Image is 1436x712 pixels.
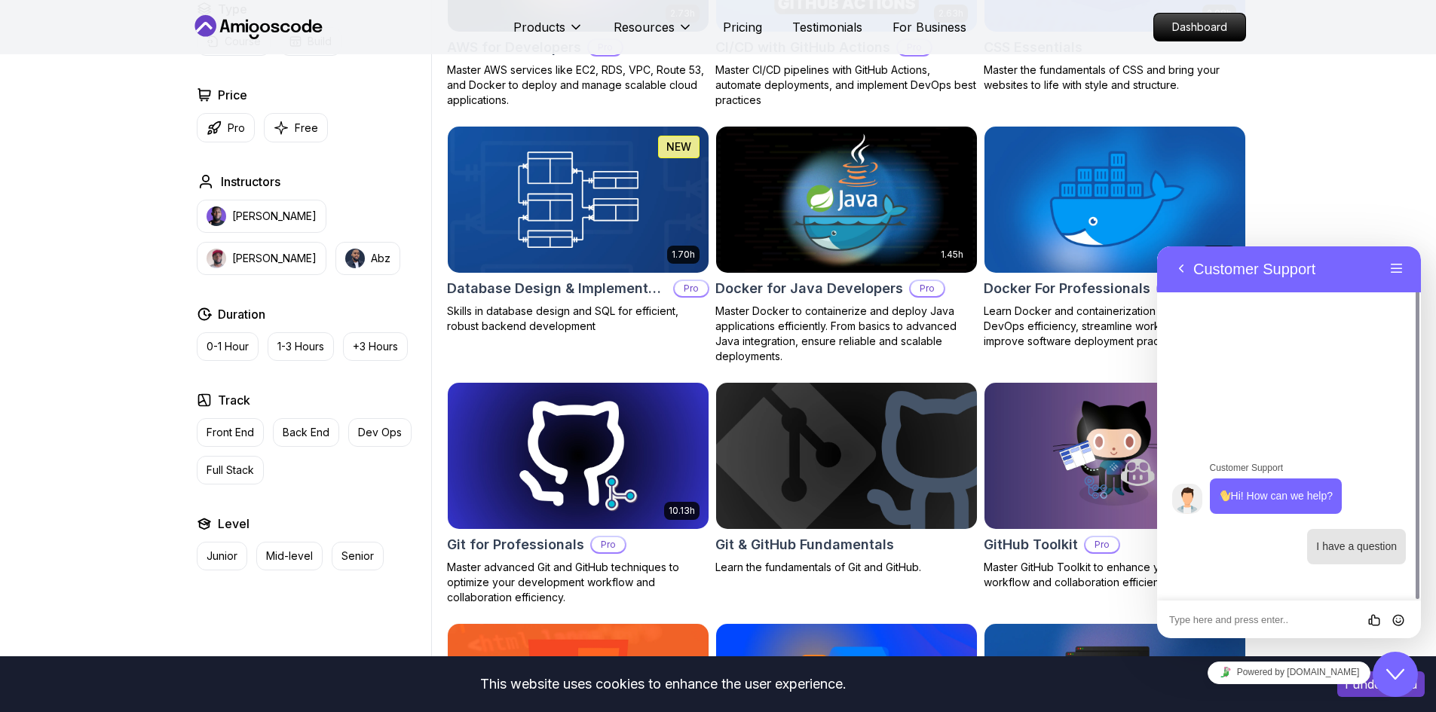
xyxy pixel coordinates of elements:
[911,281,944,296] p: Pro
[716,383,977,529] img: Git & GitHub Fundamentals card
[984,127,1245,273] img: Docker For Professionals card
[715,534,894,555] h2: Git & GitHub Fundamentals
[232,251,317,266] p: [PERSON_NAME]
[1157,246,1421,638] iframe: chat widget
[218,515,250,533] h2: Level
[893,18,966,36] a: For Business
[197,418,264,447] button: Front End
[197,332,259,361] button: 0-1 Hour
[448,127,709,273] img: Database Design & Implementation card
[273,418,339,447] button: Back End
[266,549,313,564] p: Mid-level
[592,537,625,552] p: Pro
[343,332,408,361] button: +3 Hours
[197,456,264,484] button: Full Stack
[447,382,709,605] a: Git for Professionals card10.13hGit for ProfessionalsProMaster advanced Git and GitHub techniques...
[715,63,978,108] p: Master CI/CD pipelines with GitHub Actions, automate deployments, and implement DevOps best pract...
[358,425,402,440] p: Dev Ops
[447,534,584,555] h2: Git for Professionals
[207,206,226,226] img: instructor img
[207,425,254,440] p: Front End
[207,549,237,564] p: Junior
[1085,537,1119,552] p: Pro
[335,242,400,275] button: instructor imgAbz
[277,339,324,354] p: 1-3 Hours
[715,126,978,364] a: Docker for Java Developers card1.45hDocker for Java DevelopersProMaster Docker to containerize an...
[348,418,412,447] button: Dev Ops
[197,113,255,142] button: Pro
[715,304,978,364] p: Master Docker to containerize and deploy Java applications efficiently. From basics to advanced J...
[723,18,762,36] a: Pricing
[264,113,328,142] button: Free
[984,382,1246,590] a: GitHub Toolkit card2.10hGitHub ToolkitProMaster GitHub Toolkit to enhance your development workfl...
[232,209,317,224] p: [PERSON_NAME]
[218,391,250,409] h2: Track
[345,249,365,268] img: instructor img
[341,549,374,564] p: Senior
[675,281,708,296] p: Pro
[448,383,709,529] img: Git for Professionals card
[371,251,390,266] p: Abz
[447,63,709,108] p: Master AWS services like EC2, RDS, VPC, Route 53, and Docker to deploy and manage scalable cloud ...
[715,278,903,299] h2: Docker for Java Developers
[197,242,326,275] button: instructor img[PERSON_NAME]
[447,560,709,605] p: Master advanced Git and GitHub techniques to optimize your development workflow and collaboration...
[332,542,384,570] button: Senior
[513,18,565,36] p: Products
[984,126,1246,349] a: Docker For Professionals card4.64hDocker For ProfessionalsProLearn Docker and containerization to...
[984,278,1150,299] h2: Docker For Professionals
[256,542,323,570] button: Mid-level
[984,383,1245,529] img: GitHub Toolkit card
[1373,652,1421,697] iframe: chat widget
[666,139,691,154] p: NEW
[447,304,709,334] p: Skills in database design and SQL for efficient, robust backend development
[447,278,667,299] h2: Database Design & Implementation
[207,463,254,478] p: Full Stack
[792,18,862,36] a: Testimonials
[716,127,977,273] img: Docker for Java Developers card
[1157,655,1421,689] iframe: chat widget
[207,339,249,354] p: 0-1 Hour
[672,249,695,261] p: 1.70h
[295,121,318,136] p: Free
[669,505,695,517] p: 10.13h
[984,63,1246,93] p: Master the fundamentals of CSS and bring your websites to life with style and structure.
[207,249,226,268] img: instructor img
[218,305,265,323] h2: Duration
[614,18,693,48] button: Resources
[221,173,280,191] h2: Instructors
[715,560,978,575] p: Learn the fundamentals of Git and GitHub.
[218,86,247,104] h2: Price
[228,121,245,136] p: Pro
[941,249,963,261] p: 1.45h
[283,425,329,440] p: Back End
[447,126,709,334] a: Database Design & Implementation card1.70hNEWDatabase Design & ImplementationProSkills in databas...
[197,200,326,233] button: instructor img[PERSON_NAME]
[353,339,398,354] p: +3 Hours
[11,668,1315,701] div: This website uses cookies to enhance the user experience.
[268,332,334,361] button: 1-3 Hours
[1154,14,1245,41] p: Dashboard
[984,534,1078,555] h2: GitHub Toolkit
[984,560,1246,590] p: Master GitHub Toolkit to enhance your development workflow and collaboration efficiency.
[984,304,1246,349] p: Learn Docker and containerization to enhance DevOps efficiency, streamline workflows, and improve...
[513,18,583,48] button: Products
[197,542,247,570] button: Junior
[614,18,675,36] p: Resources
[1153,13,1246,41] a: Dashboard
